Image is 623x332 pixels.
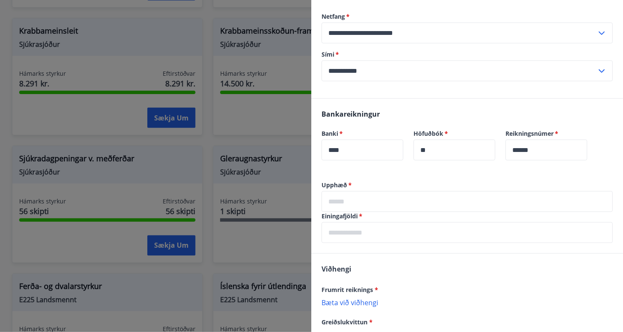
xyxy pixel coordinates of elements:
label: Netfang [322,12,613,21]
label: Banki [322,129,403,138]
span: Bankareikningur [322,109,380,119]
span: Frumrit reiknings [322,286,378,294]
label: Höfuðbók [413,129,495,138]
p: Bæta við viðhengi [322,298,613,306]
span: Greiðslukvittun [322,318,373,326]
label: Sími [322,50,613,59]
label: Reikningsnúmer [505,129,587,138]
div: Upphæð [322,191,613,212]
label: Upphæð [322,181,613,189]
label: Einingafjöldi [322,212,613,220]
span: Viðhengi [322,264,351,274]
div: Einingafjöldi [322,222,613,243]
